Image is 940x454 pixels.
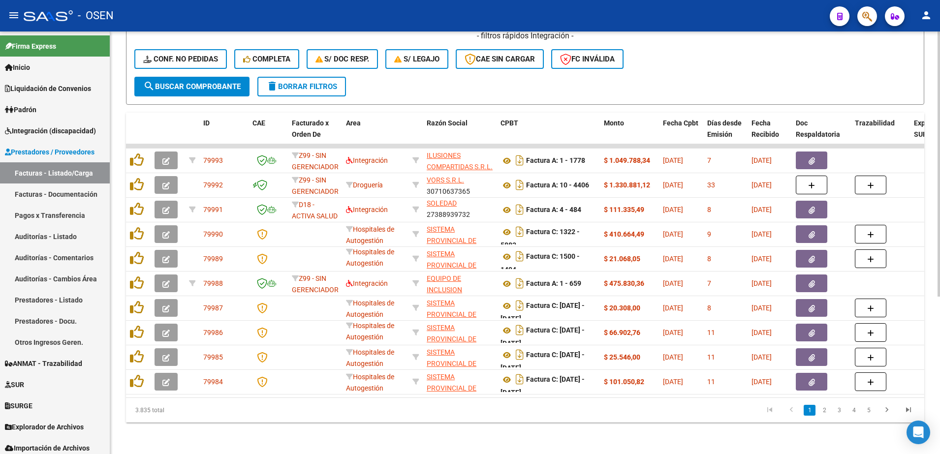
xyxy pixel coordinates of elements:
div: 27388939732 [427,199,493,220]
span: [DATE] [752,181,772,189]
div: 3.835 total [126,398,284,423]
div: 30691822849 [427,248,493,269]
datatable-header-cell: Días desde Emisión [703,113,748,156]
span: Z99 - SIN GERENCIADOR [292,274,339,294]
span: 11 [707,329,715,336]
span: [DATE] [663,156,683,164]
strong: Factura C: [DATE] - [DATE] [501,351,585,372]
i: Descargar documento [513,347,526,363]
strong: $ 410.664,49 [604,230,644,238]
span: Días desde Emisión [707,119,742,138]
datatable-header-cell: Area [342,113,408,156]
datatable-header-cell: CPBT [497,113,600,156]
span: 7 [707,279,711,287]
span: 79986 [203,329,223,336]
div: 30691822849 [427,298,493,318]
span: [DATE] [663,206,683,213]
div: 30714236721 [427,150,493,171]
div: 30691822849 [427,371,493,392]
span: Doc Respaldatoria [796,119,840,138]
mat-icon: search [143,80,155,92]
span: [DATE] [752,279,772,287]
span: Liquidación de Convenios [5,83,91,94]
mat-icon: menu [8,9,20,21]
i: Descargar documento [513,152,526,168]
mat-icon: person [920,9,932,21]
span: Firma Express [5,41,56,52]
strong: Factura C: [DATE] - [DATE] [501,327,585,348]
a: go to previous page [782,405,801,416]
span: 33 [707,181,715,189]
span: SUR [5,379,24,390]
span: Area [346,119,361,127]
span: Integración [346,206,388,213]
span: Hospitales de Autogestión [346,225,394,244]
datatable-header-cell: ID [199,113,249,156]
span: Integración (discapacidad) [5,125,96,136]
datatable-header-cell: Facturado x Orden De [288,113,342,156]
span: Razón Social [427,119,468,127]
strong: $ 1.330.881,12 [604,181,650,189]
div: Open Intercom Messenger [907,421,930,444]
i: Descargar documento [513,322,526,338]
span: Importación de Archivos [5,443,90,454]
span: VORS S.R.L. [427,176,464,184]
span: Z99 - SIN GERENCIADOR [292,151,339,171]
button: Borrar Filtros [257,77,346,96]
span: Facturado x Orden De [292,119,329,138]
li: page 5 [861,402,876,419]
span: 79990 [203,230,223,238]
i: Descargar documento [513,371,526,387]
a: go to last page [899,405,918,416]
span: Padrón [5,104,36,115]
span: 79993 [203,156,223,164]
span: 8 [707,304,711,312]
span: 11 [707,378,715,386]
span: 79984 [203,378,223,386]
datatable-header-cell: CAE [249,113,288,156]
button: S/ Doc Resp. [307,49,378,69]
i: Descargar documento [513,224,526,240]
datatable-header-cell: Monto [600,113,659,156]
span: [DATE] [752,378,772,386]
span: 79989 [203,255,223,263]
span: CAE [252,119,265,127]
span: FC Inválida [560,55,615,63]
span: SISTEMA PROVINCIAL DE SALUD [427,299,476,330]
strong: $ 111.335,49 [604,206,644,213]
a: go to first page [760,405,779,416]
span: Trazabilidad [855,119,895,127]
div: 30691822849 [427,322,493,343]
span: Fecha Recibido [752,119,779,138]
button: Buscar Comprobante [134,77,250,96]
i: Descargar documento [513,275,526,291]
strong: $ 66.902,76 [604,329,640,336]
span: EQUIPO DE INCLUSION CRECIENDO JUNTOS S.R.L. [427,274,492,316]
span: Prestadores / Proveedores [5,147,94,157]
span: [DATE] [663,329,683,336]
span: SISTEMA PROVINCIAL DE SALUD [427,324,476,354]
i: Descargar documento [513,177,526,193]
span: [DATE] [752,206,772,213]
span: SISTEMA PROVINCIAL DE SALUD [427,250,476,280]
span: SISTEMA PROVINCIAL DE SALUD [427,348,476,379]
span: [DATE] [663,304,683,312]
datatable-header-cell: Doc Respaldatoria [792,113,851,156]
strong: $ 20.308,00 [604,304,640,312]
strong: Factura A: 4 - 484 [526,206,581,214]
span: Inicio [5,62,30,73]
span: Buscar Comprobante [143,82,241,91]
strong: Factura A: 1 - 1778 [526,157,585,165]
a: 5 [863,405,875,416]
span: 79985 [203,353,223,361]
span: Integración [346,279,388,287]
span: [DATE] [752,304,772,312]
span: [DATE] [663,279,683,287]
strong: Factura A: 1 - 659 [526,280,581,288]
span: 9 [707,230,711,238]
li: page 3 [832,402,846,419]
span: CPBT [501,119,518,127]
span: 79992 [203,181,223,189]
span: [DATE] [663,230,683,238]
span: Fecha Cpbt [663,119,698,127]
